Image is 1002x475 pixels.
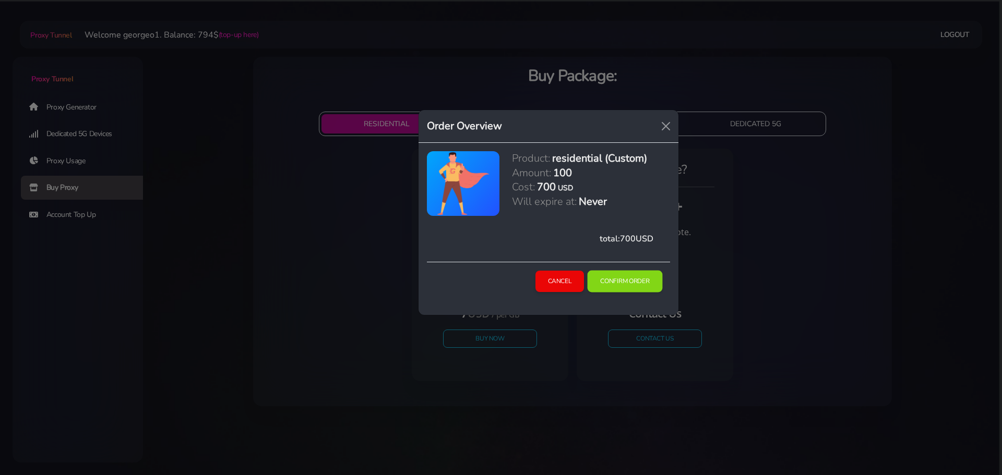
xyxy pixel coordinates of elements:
[600,233,653,245] span: total: USD
[658,118,674,135] button: Close
[436,151,491,216] img: antenna.png
[512,180,535,194] h5: Cost:
[512,194,577,209] h5: Will expire at:
[535,271,584,292] button: Cancel
[427,118,502,134] h5: Order Overview
[620,233,636,245] span: 700
[588,271,663,293] button: Confirm Order
[512,151,550,165] h5: Product:
[951,424,989,462] iframe: Webchat Widget
[512,166,551,180] h5: Amount:
[537,180,556,194] h5: 700
[552,151,647,165] h5: residential (Custom)
[558,183,573,193] h6: USD
[553,166,572,180] h5: 100
[579,194,607,209] h5: Never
